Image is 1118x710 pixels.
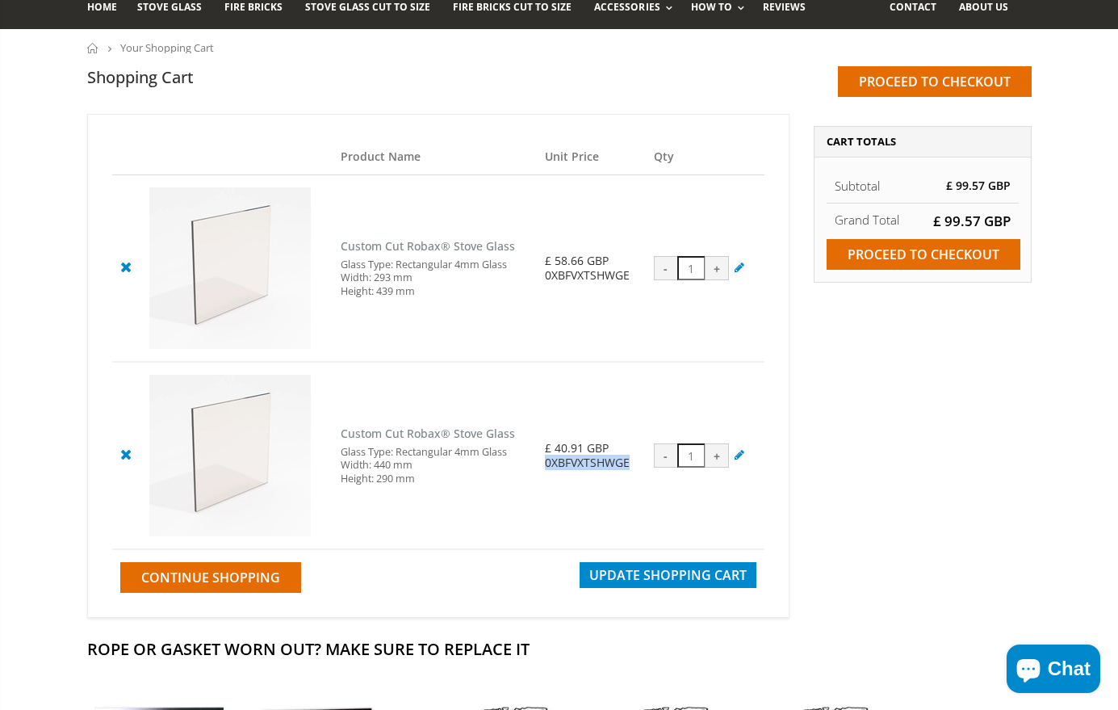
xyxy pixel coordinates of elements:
a: Continue Shopping [120,562,301,593]
input: Proceed to checkout [838,66,1032,97]
span: £ 58.66 GBP [545,253,609,268]
a: Custom Cut Robax® Stove Glass [341,238,515,254]
span: Continue Shopping [141,569,280,586]
div: 0XBFVXTSHWGE [545,456,637,470]
img: Custom Cut Robax® Stove Glass - Pool #2 [149,375,311,536]
div: + [705,256,729,280]
span: Your Shopping Cart [120,40,214,55]
th: Unit Price [537,139,645,175]
div: Glass Type: Rectangular 4mm Glass Width: 293 mm Height: 439 mm [341,258,530,298]
a: Custom Cut Robax® Stove Glass [341,426,515,441]
span: Cart Totals [827,134,896,149]
div: - [654,443,678,468]
button: Update Shopping Cart [580,562,756,588]
inbox-online-store-chat: Shopify online store chat [1002,645,1105,697]
img: Custom Cut Robax® Stove Glass - Pool #4 [149,187,311,349]
span: Subtotal [835,178,880,194]
h2: Rope Or Gasket Worn Out? Make Sure To Replace It [87,638,1032,660]
h1: Shopping Cart [87,66,194,88]
div: + [705,443,729,468]
span: £ 40.91 GBP [545,440,609,456]
span: £ 99.57 GBP [946,178,1011,193]
div: 0XBFVXTSHWGE [545,268,637,283]
a: Home [87,43,99,53]
div: Glass Type: Rectangular 4mm Glass Width: 440 mm Height: 290 mm [341,446,530,485]
th: Product Name [333,139,538,175]
strong: Grand Total [835,212,899,228]
input: Proceed to checkout [827,239,1020,270]
span: £ 99.57 GBP [933,212,1011,230]
span: Update Shopping Cart [589,566,747,584]
div: - [654,256,678,280]
th: Qty [646,139,764,175]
